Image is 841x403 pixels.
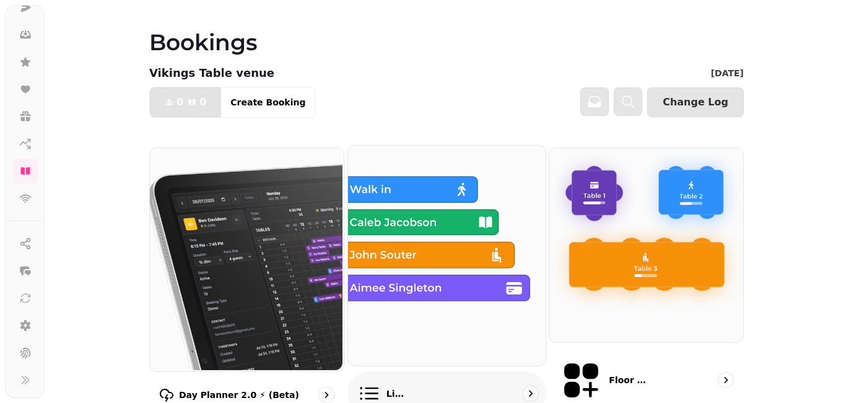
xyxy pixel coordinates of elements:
[179,389,299,401] p: Day Planner 2.0 ⚡ (Beta)
[711,67,744,79] p: [DATE]
[149,64,274,82] p: Vikings Table venue
[720,374,732,386] svg: go to
[320,389,333,401] svg: go to
[609,374,651,386] p: Floor Plans (beta)
[647,87,744,117] button: Change Log
[524,387,536,399] svg: go to
[346,144,544,365] img: List view
[220,87,315,117] button: Create Booking
[386,387,407,399] p: List view
[230,98,305,107] span: Create Booking
[548,147,742,341] img: Floor Plans (beta)
[176,97,183,107] span: 0
[663,97,728,107] span: Change Log
[199,97,206,107] span: 0
[150,87,221,117] button: 00
[149,147,342,370] img: Day Planner 2.0 ⚡ (Beta)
